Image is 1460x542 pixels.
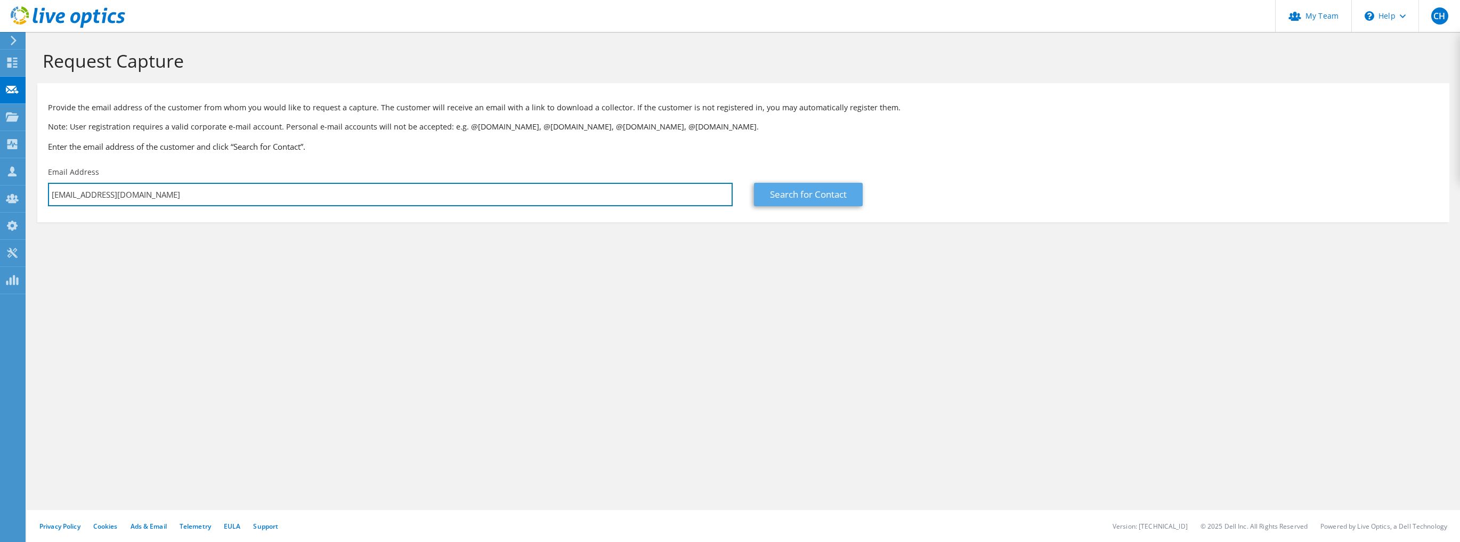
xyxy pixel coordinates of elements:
li: Version: [TECHNICAL_ID] [1113,522,1188,531]
li: Powered by Live Optics, a Dell Technology [1320,522,1447,531]
a: EULA [224,522,240,531]
p: Note: User registration requires a valid corporate e-mail account. Personal e-mail accounts will ... [48,121,1439,133]
h1: Request Capture [43,50,1439,72]
label: Email Address [48,167,99,177]
a: Ads & Email [131,522,167,531]
a: Cookies [93,522,118,531]
a: Search for Contact [754,183,863,206]
a: Telemetry [180,522,211,531]
p: Provide the email address of the customer from whom you would like to request a capture. The cust... [48,102,1439,114]
a: Support [253,522,278,531]
a: Privacy Policy [39,522,80,531]
span: CH [1431,7,1448,25]
li: © 2025 Dell Inc. All Rights Reserved [1201,522,1308,531]
svg: \n [1365,11,1374,21]
h3: Enter the email address of the customer and click “Search for Contact”. [48,141,1439,152]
